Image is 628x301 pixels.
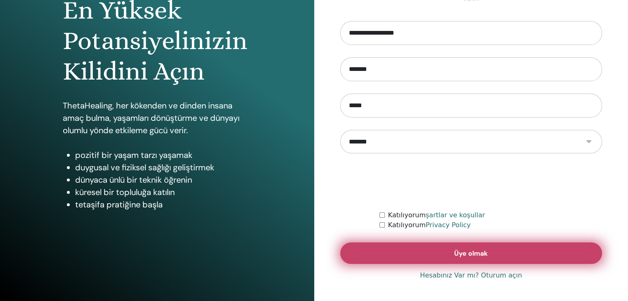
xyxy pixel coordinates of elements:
[75,161,251,174] li: duygusal ve fiziksel sağlığı geliştirmek
[63,99,251,136] p: ThetaHealing, her kökenden ve dinden insana amaç bulma, yaşamları dönüştürme ve dünyayı olumlu yö...
[408,166,534,198] iframe: reCAPTCHA
[426,211,485,219] a: şartlar ve koşullar
[340,242,602,264] button: Üye olmak
[454,249,488,258] span: Üye olmak
[388,210,485,220] label: Katılıyorum
[388,220,471,230] label: Katılıyorum
[420,270,522,280] a: Hesabınız Var mı? Oturum açın
[75,198,251,211] li: tetaşifa pratiğine başla
[75,174,251,186] li: dünyaca ünlü bir teknik öğrenin
[426,221,471,229] a: Privacy Policy
[75,186,251,198] li: küresel bir topluluğa katılın
[75,149,251,161] li: pozitif bir yaşam tarzı yaşamak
